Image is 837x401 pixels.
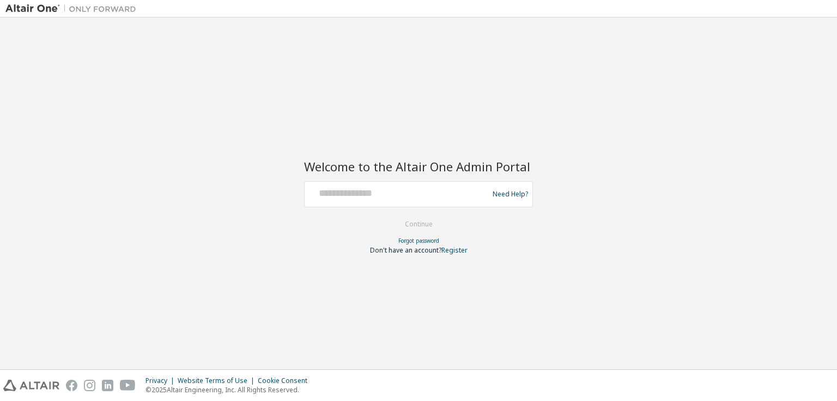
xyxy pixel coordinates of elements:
[258,376,314,385] div: Cookie Consent
[66,380,77,391] img: facebook.svg
[370,246,441,255] span: Don't have an account?
[120,380,136,391] img: youtube.svg
[102,380,113,391] img: linkedin.svg
[3,380,59,391] img: altair_logo.svg
[84,380,95,391] img: instagram.svg
[145,385,314,394] p: © 2025 Altair Engineering, Inc. All Rights Reserved.
[145,376,178,385] div: Privacy
[304,159,533,174] h2: Welcome to the Altair One Admin Portal
[178,376,258,385] div: Website Terms of Use
[5,3,142,14] img: Altair One
[398,237,439,244] a: Forgot password
[441,246,468,255] a: Register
